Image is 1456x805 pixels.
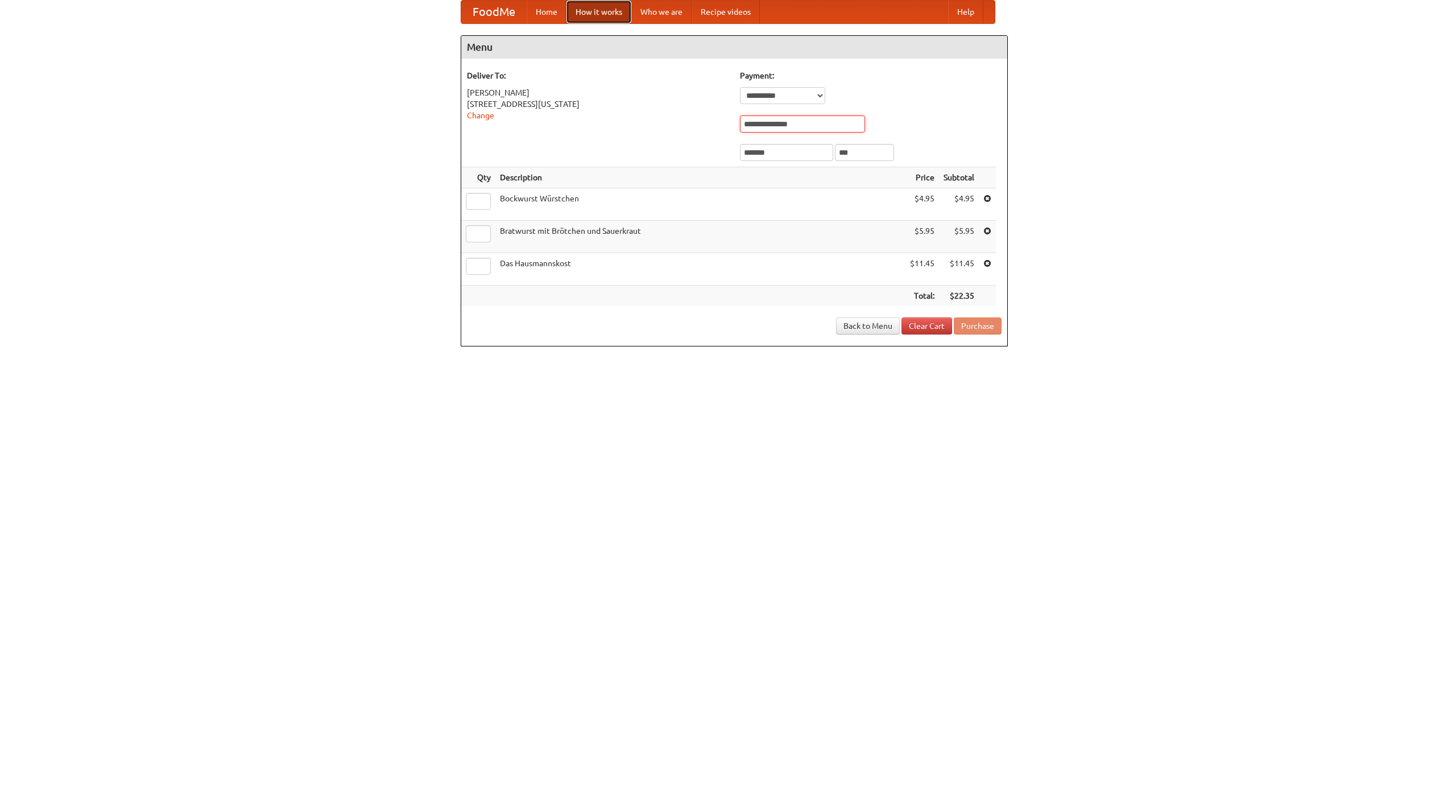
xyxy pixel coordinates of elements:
[939,253,979,286] td: $11.45
[901,317,952,335] a: Clear Cart
[631,1,692,23] a: Who we are
[495,167,905,188] th: Description
[954,317,1002,335] button: Purchase
[692,1,760,23] a: Recipe videos
[566,1,631,23] a: How it works
[527,1,566,23] a: Home
[461,1,527,23] a: FoodMe
[467,70,729,81] h5: Deliver To:
[467,87,729,98] div: [PERSON_NAME]
[467,111,494,120] a: Change
[939,286,979,307] th: $22.35
[740,70,1002,81] h5: Payment:
[939,221,979,253] td: $5.95
[836,317,900,335] a: Back to Menu
[461,167,495,188] th: Qty
[905,286,939,307] th: Total:
[495,221,905,253] td: Bratwurst mit Brötchen und Sauerkraut
[905,253,939,286] td: $11.45
[905,188,939,221] td: $4.95
[495,253,905,286] td: Das Hausmannskost
[939,188,979,221] td: $4.95
[905,221,939,253] td: $5.95
[495,188,905,221] td: Bockwurst Würstchen
[939,167,979,188] th: Subtotal
[461,36,1007,59] h4: Menu
[905,167,939,188] th: Price
[467,98,729,110] div: [STREET_ADDRESS][US_STATE]
[948,1,983,23] a: Help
